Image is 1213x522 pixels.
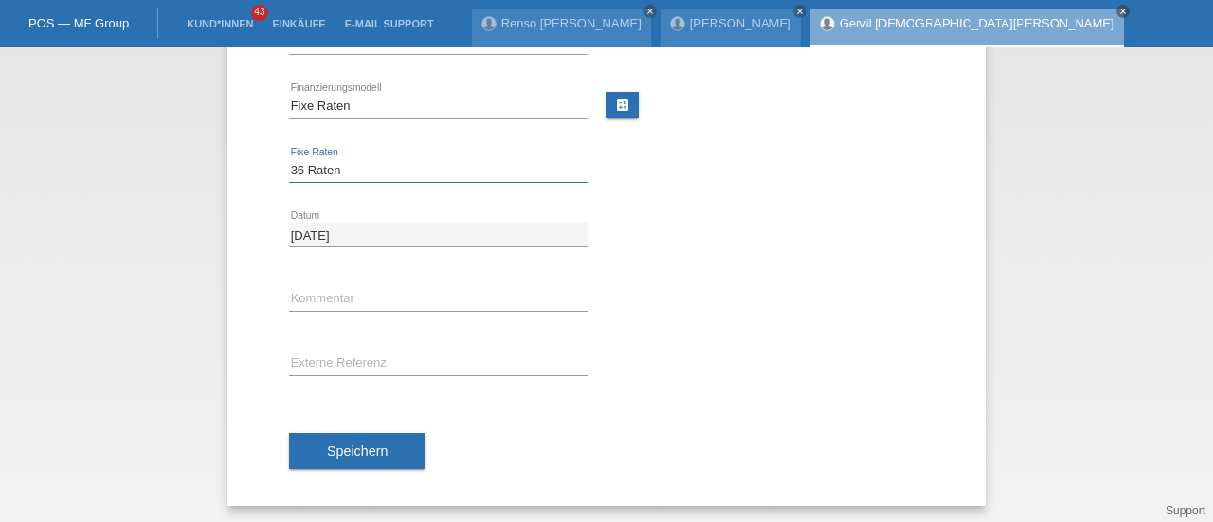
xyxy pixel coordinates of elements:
a: E-Mail Support [335,18,444,29]
a: Renso [PERSON_NAME] [501,16,642,30]
button: Speichern [289,433,425,469]
a: Einkäufe [263,18,335,29]
a: Support [1166,504,1205,517]
a: close [793,5,806,18]
a: POS — MF Group [28,16,129,30]
i: close [795,7,805,16]
span: Speichern [327,443,388,459]
a: Kund*innen [177,18,263,29]
span: 43 [251,5,268,21]
a: close [643,5,657,18]
i: close [645,7,655,16]
a: close [1116,5,1130,18]
a: Gervil [DEMOGRAPHIC_DATA][PERSON_NAME] [840,16,1114,30]
a: [PERSON_NAME] [690,16,791,30]
i: calculate [615,98,630,113]
i: close [1118,7,1128,16]
a: calculate [606,92,639,118]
